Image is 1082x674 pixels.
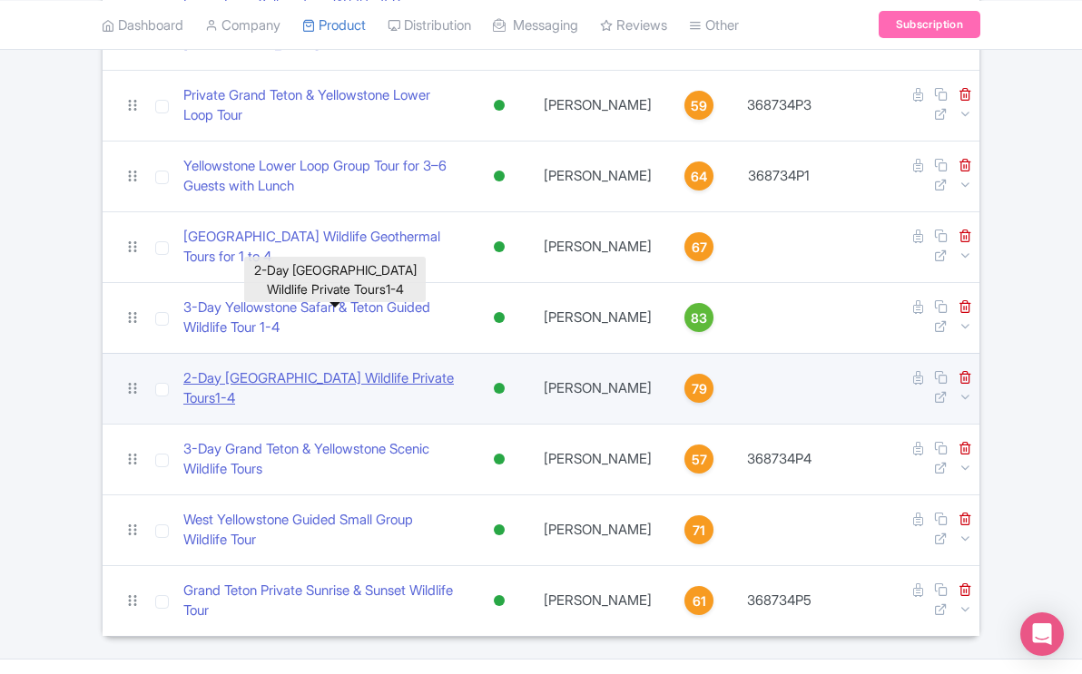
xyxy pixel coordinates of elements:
td: [PERSON_NAME] [533,141,663,211]
td: 368734P5 [735,565,822,636]
div: Active [490,234,508,260]
td: 368734P3 [735,70,822,141]
td: [PERSON_NAME] [533,70,663,141]
a: Yellowstone Lower Loop Group Tour for 3–6 Guests with Lunch [183,156,458,197]
span: 83 [691,308,707,328]
a: 3-Day Grand Teton & Yellowstone Scenic Wildlife Tours [183,439,458,480]
span: 71 [693,521,705,541]
span: 61 [693,591,706,611]
a: 71 [670,515,728,544]
div: 2-Day [GEOGRAPHIC_DATA] Wildlife Private Tours1-4 [244,257,426,302]
a: West Yellowstone Guided Small Group Wildlife Tour [183,510,458,551]
a: 61 [670,586,728,615]
td: [PERSON_NAME] [533,424,663,494]
a: 67 [670,232,728,261]
td: 368734P4 [735,424,822,494]
a: [GEOGRAPHIC_DATA] Wildlife Geothermal Tours for 1 to 4 [183,227,458,268]
a: 83 [670,303,728,332]
a: ​3-Day Yellowstone Safari & Teton Guided Wildlife Tour 1-4 [183,298,458,338]
a: Subscription [879,11,980,38]
a: 57 [670,444,728,474]
div: Active [490,517,508,543]
td: 368734P1 [735,141,822,211]
td: [PERSON_NAME] [533,282,663,353]
span: 67 [692,238,707,258]
td: [PERSON_NAME] [533,211,663,282]
div: Active [490,588,508,614]
a: 79 [670,374,728,403]
td: [PERSON_NAME] [533,494,663,565]
span: 59 [691,96,707,116]
td: [PERSON_NAME] [533,353,663,424]
a: 2-Day [GEOGRAPHIC_DATA] Wildlife Private Tours1-4 [183,368,458,409]
span: 57 [692,450,707,470]
div: Active [490,446,508,473]
td: [PERSON_NAME] [533,565,663,636]
div: Open Intercom Messenger [1020,612,1064,656]
div: Active [490,376,508,402]
a: 64 [670,161,728,190]
div: Active [490,305,508,331]
span: 79 [692,379,707,399]
div: Active [490,93,508,119]
a: Private Grand Teton & Yellowstone Lower Loop Tour [183,85,458,126]
a: 59 [670,91,728,120]
div: Active [490,163,508,190]
span: 64 [691,167,707,187]
a: Grand Teton Private Sunrise & Sunset Wildlife Tour [183,581,458,621]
